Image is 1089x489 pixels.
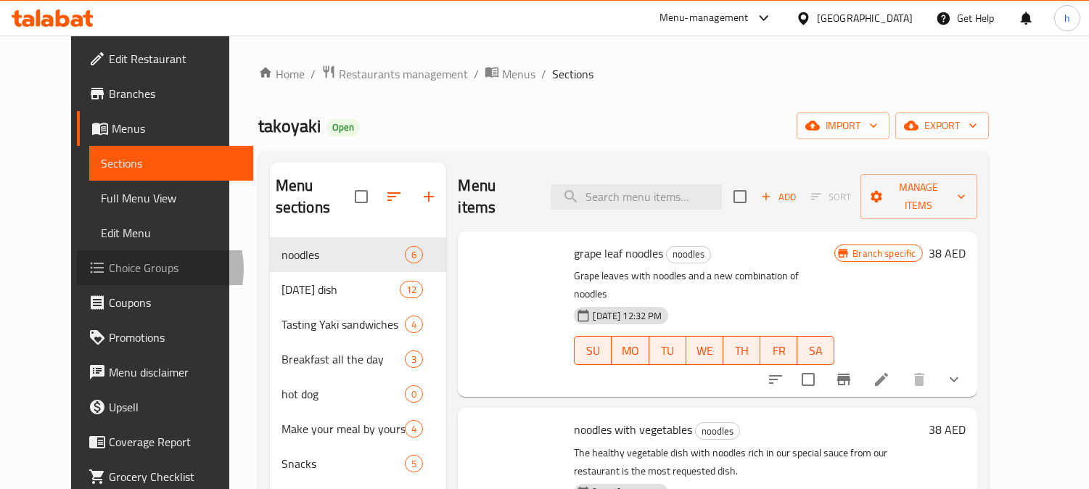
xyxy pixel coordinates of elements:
button: WE [686,336,723,365]
div: Breakfast all the day3 [270,342,447,377]
div: Menu-management [659,9,749,27]
a: Edit menu item [873,371,890,388]
span: Full Menu View [101,189,242,207]
div: items [405,455,423,472]
span: Branch specific [847,247,921,260]
span: export [907,117,977,135]
div: Make your meal by yourself4 [270,411,447,446]
span: Manage items [872,178,965,215]
span: Promotions [109,329,242,346]
div: items [405,420,423,437]
span: takoyaki [258,110,321,142]
button: SA [797,336,834,365]
span: noodles with vegetables [574,419,692,440]
a: Branches [77,76,253,111]
span: WE [692,340,718,361]
span: Coverage Report [109,433,242,451]
span: Edit Menu [101,224,242,242]
button: SU [574,336,612,365]
button: Add section [411,179,446,214]
div: items [405,385,423,403]
button: import [797,112,889,139]
span: SA [803,340,829,361]
span: noodles [667,246,710,263]
span: Add item [755,186,802,208]
span: Branches [109,85,242,102]
span: Menus [112,120,242,137]
span: Upsell [109,398,242,416]
span: Sort sections [377,179,411,214]
div: Today's dish [282,281,400,298]
p: Grape leaves with noodles and a new combination of noodles [574,267,834,303]
span: Make your meal by yourself [282,420,406,437]
div: [GEOGRAPHIC_DATA] [817,10,913,26]
button: MO [612,336,649,365]
span: Edit Restaurant [109,50,242,67]
span: grape leaf noodles [574,242,663,264]
div: items [400,281,423,298]
span: FR [766,340,792,361]
a: Coupons [77,285,253,320]
a: Full Menu View [89,181,253,215]
span: 6 [406,248,422,262]
span: Sections [101,155,242,172]
a: Home [258,65,305,83]
button: Add [755,186,802,208]
a: Menus [77,111,253,146]
div: noodles [666,246,711,263]
div: hot dog0 [270,377,447,411]
span: Select all sections [346,181,377,212]
h2: Menu items [458,175,533,218]
div: items [405,350,423,368]
span: [DATE] 12:32 PM [587,309,667,323]
div: hot dog [282,385,406,403]
span: Restaurants management [339,65,468,83]
div: noodles [695,422,740,440]
span: SU [580,340,606,361]
span: Add [759,189,798,205]
div: Snacks [282,455,406,472]
span: Select section first [802,186,860,208]
span: noodles [282,246,406,263]
li: / [311,65,316,83]
div: [DATE] dish12 [270,272,447,307]
h6: 38 AED [929,243,966,263]
h2: Menu sections [276,175,356,218]
span: TH [729,340,755,361]
input: search [551,184,722,210]
span: 0 [406,387,422,401]
a: Menu disclaimer [77,355,253,390]
span: 5 [406,457,422,471]
a: Upsell [77,390,253,424]
span: 3 [406,353,422,366]
span: Menu disclaimer [109,363,242,381]
span: Breakfast all the day [282,350,406,368]
span: Tasting Yaki sandwiches [282,316,406,333]
div: items [405,246,423,263]
span: Open [326,121,360,133]
span: Choice Groups [109,259,242,276]
button: show more [937,362,971,397]
span: h [1064,10,1070,26]
button: Branch-specific-item [826,362,861,397]
button: export [895,112,989,139]
button: Manage items [860,174,977,219]
span: MO [617,340,643,361]
span: Menus [502,65,535,83]
div: Open [326,119,360,136]
span: TU [655,340,681,361]
a: Coverage Report [77,424,253,459]
span: Select to update [793,364,823,395]
span: 4 [406,318,422,332]
a: Restaurants management [321,65,468,83]
a: Choice Groups [77,250,253,285]
span: Grocery Checklist [109,468,242,485]
button: sort-choices [758,362,793,397]
span: [DATE] dish [282,281,400,298]
button: delete [902,362,937,397]
a: Edit Restaurant [77,41,253,76]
